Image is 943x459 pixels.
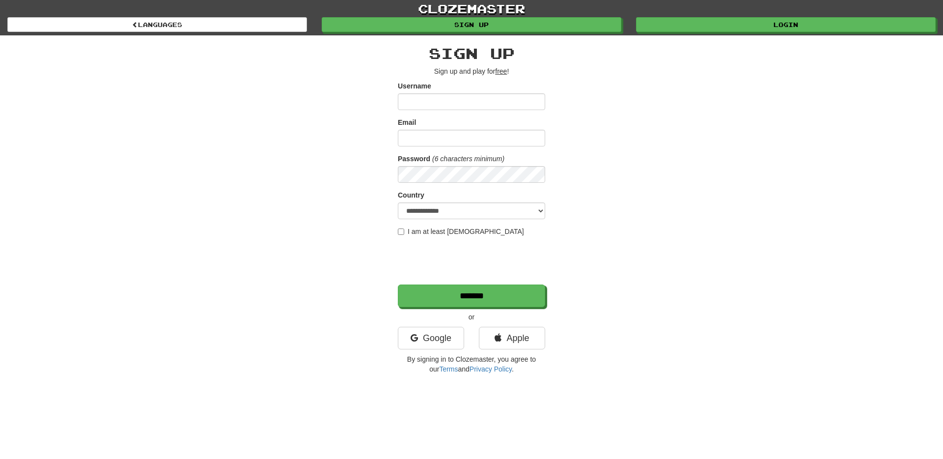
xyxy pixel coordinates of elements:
[7,17,307,32] a: Languages
[322,17,621,32] a: Sign up
[439,365,458,373] a: Terms
[398,354,545,374] p: By signing in to Clozemaster, you agree to our and .
[495,67,507,75] u: free
[398,227,524,236] label: I am at least [DEMOGRAPHIC_DATA]
[398,154,430,164] label: Password
[432,155,504,163] em: (6 characters minimum)
[398,190,424,200] label: Country
[398,327,464,349] a: Google
[398,81,431,91] label: Username
[398,66,545,76] p: Sign up and play for !
[398,241,547,280] iframe: reCAPTCHA
[398,117,416,127] label: Email
[636,17,936,32] a: Login
[398,229,404,235] input: I am at least [DEMOGRAPHIC_DATA]
[398,312,545,322] p: or
[470,365,512,373] a: Privacy Policy
[398,45,545,61] h2: Sign up
[479,327,545,349] a: Apple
